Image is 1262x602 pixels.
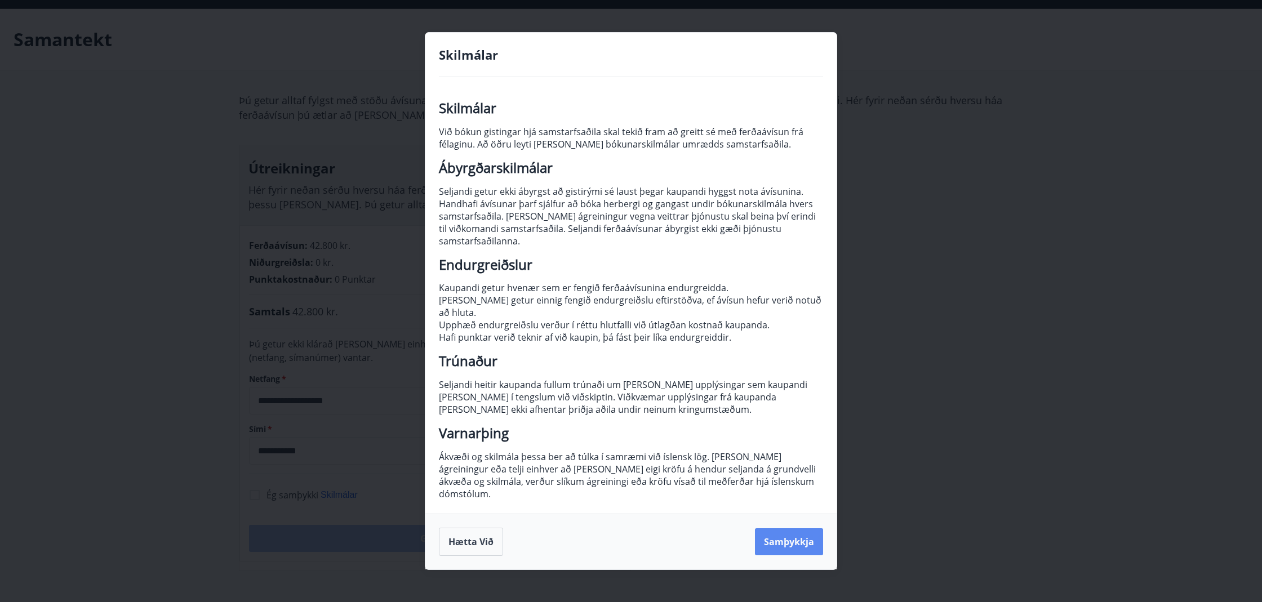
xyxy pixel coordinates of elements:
[439,427,823,439] h2: Varnarþing
[439,162,823,174] h2: Ábyrgðarskilmálar
[439,282,823,294] p: Kaupandi getur hvenær sem er fengið ferðaávísunina endurgreidda.
[439,258,823,271] h2: Endurgreiðslur
[439,102,823,114] h2: Skilmálar
[439,126,823,150] p: Við bókun gistingar hjá samstarfsaðila skal tekið fram að greitt sé með ferðaávísun frá félaginu....
[439,451,823,500] p: Ákvæði og skilmála þessa ber að túlka í samræmi við íslensk lög. [PERSON_NAME] ágreiningur eða te...
[439,331,823,344] p: Hafi punktar verið teknir af við kaupin, þá fást þeir líka endurgreiddir.
[439,185,823,247] p: Seljandi getur ekki ábyrgst að gistirými sé laust þegar kaupandi hyggst nota ávísunina. Handhafi ...
[755,528,823,555] button: Samþykkja
[439,355,823,367] h2: Trúnaður
[439,319,823,331] p: Upphæð endurgreiðslu verður í réttu hlutfalli við útlagðan kostnað kaupanda.
[439,378,823,416] p: Seljandi heitir kaupanda fullum trúnaði um [PERSON_NAME] upplýsingar sem kaupandi [PERSON_NAME] í...
[439,46,823,63] h4: Skilmálar
[439,528,503,556] button: Hætta við
[439,294,823,319] p: [PERSON_NAME] getur einnig fengið endurgreiðslu eftirstöðva, ef ávísun hefur verið notuð að hluta.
